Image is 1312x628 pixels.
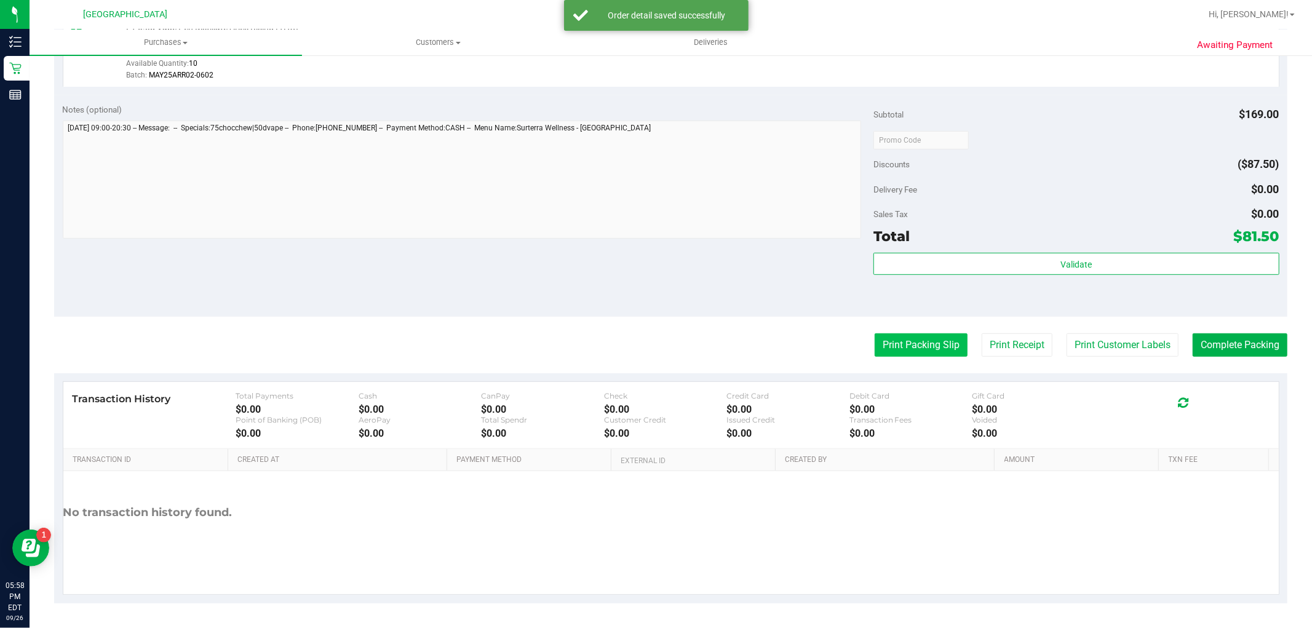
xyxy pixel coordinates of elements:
[359,427,481,439] div: $0.00
[972,391,1094,400] div: Gift Card
[604,427,726,439] div: $0.00
[1239,108,1279,121] span: $169.00
[726,427,849,439] div: $0.00
[1169,455,1264,465] a: Txn Fee
[6,613,24,622] p: 09/26
[849,391,972,400] div: Debit Card
[36,528,51,543] iframe: Resource center unread badge
[604,403,726,415] div: $0.00
[873,185,917,194] span: Delivery Fee
[972,415,1094,424] div: Voided
[604,415,726,424] div: Customer Credit
[873,253,1279,275] button: Validate
[63,105,122,114] span: Notes (optional)
[785,455,990,465] a: Created By
[12,530,49,566] iframe: Resource center
[873,109,904,119] span: Subtotal
[1193,333,1287,357] button: Complete Packing
[849,415,972,424] div: Transaction Fees
[9,89,22,101] inline-svg: Reports
[849,403,972,415] div: $0.00
[359,391,481,400] div: Cash
[359,403,481,415] div: $0.00
[849,427,972,439] div: $0.00
[972,403,1094,415] div: $0.00
[726,415,849,424] div: Issued Credit
[1197,38,1273,52] span: Awaiting Payment
[456,455,606,465] a: Payment Method
[873,228,910,245] span: Total
[236,415,358,424] div: Point of Banking (POB)
[481,391,603,400] div: CanPay
[873,209,908,219] span: Sales Tax
[873,131,969,149] input: Promo Code
[1067,333,1179,357] button: Print Customer Labels
[595,9,739,22] div: Order detail saved successfully
[481,403,603,415] div: $0.00
[303,37,574,48] span: Customers
[1238,157,1279,170] span: ($87.50)
[236,403,358,415] div: $0.00
[873,153,910,175] span: Discounts
[126,55,437,79] div: Available Quantity:
[359,415,481,424] div: AeroPay
[1004,455,1155,465] a: Amount
[982,333,1052,357] button: Print Receipt
[189,59,197,68] span: 10
[236,391,358,400] div: Total Payments
[30,37,302,48] span: Purchases
[481,415,603,424] div: Total Spendr
[875,333,968,357] button: Print Packing Slip
[126,71,147,79] span: Batch:
[574,30,847,55] a: Deliveries
[73,455,223,465] a: Transaction ID
[604,391,726,400] div: Check
[481,427,603,439] div: $0.00
[9,62,22,74] inline-svg: Retail
[9,36,22,48] inline-svg: Inventory
[149,71,213,79] span: MAY25ARR02-0602
[237,455,442,465] a: Created At
[84,9,168,20] span: [GEOGRAPHIC_DATA]
[6,580,24,613] p: 05:58 PM EDT
[611,449,775,471] th: External ID
[1252,207,1279,220] span: $0.00
[1209,9,1289,19] span: Hi, [PERSON_NAME]!
[63,471,233,554] div: No transaction history found.
[726,391,849,400] div: Credit Card
[1252,183,1279,196] span: $0.00
[726,403,849,415] div: $0.00
[1234,228,1279,245] span: $81.50
[677,37,744,48] span: Deliveries
[30,30,302,55] a: Purchases
[1060,260,1092,269] span: Validate
[236,427,358,439] div: $0.00
[972,427,1094,439] div: $0.00
[302,30,574,55] a: Customers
